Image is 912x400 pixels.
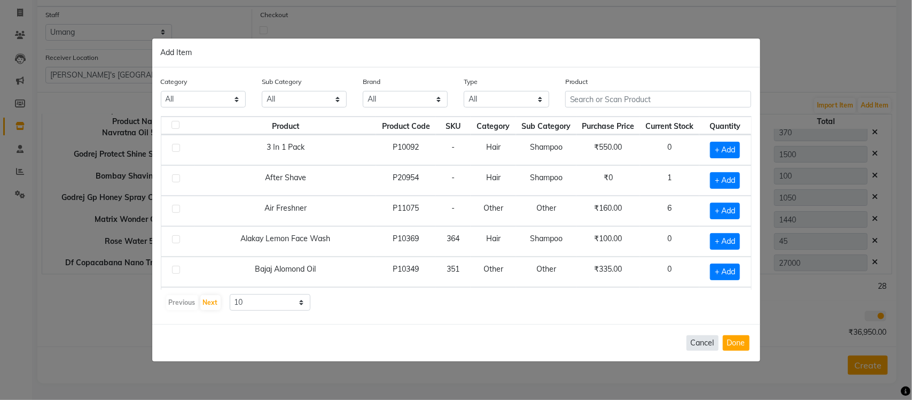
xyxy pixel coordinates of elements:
[471,226,516,257] td: Hair
[516,117,576,135] th: Sub Category
[471,165,516,196] td: Hair
[161,77,188,87] label: Category
[576,196,640,226] td: ₹160.00
[471,287,516,318] td: Other
[194,226,376,257] td: Alakay Lemon Face Wash
[710,172,740,189] span: + Add
[436,165,471,196] td: -
[194,165,376,196] td: After Shave
[376,117,435,135] th: Product Code
[640,196,699,226] td: 6
[464,77,478,87] label: Type
[640,287,699,318] td: 0
[194,287,376,318] td: Bdb Brush Set Pack -6
[363,77,380,87] label: Brand
[194,135,376,165] td: 3 In 1 Pack
[376,165,435,196] td: P20954
[376,135,435,165] td: P10092
[516,226,576,257] td: Shampoo
[576,257,640,287] td: ₹335.00
[516,287,576,318] td: Other
[376,287,435,318] td: P10874
[640,165,699,196] td: 1
[194,196,376,226] td: Air Freshner
[376,196,435,226] td: P11075
[699,117,751,135] th: Quantity
[200,295,221,310] button: Next
[471,135,516,165] td: Hair
[194,257,376,287] td: Bajaj Alomond Oil
[710,142,740,158] span: + Add
[565,91,752,107] input: Search or Scan Product
[436,257,471,287] td: 351
[471,257,516,287] td: Other
[710,264,740,280] span: + Add
[471,117,516,135] th: Category
[436,196,471,226] td: -
[262,77,301,87] label: Sub Category
[516,165,576,196] td: Shampoo
[436,117,471,135] th: SKU
[516,196,576,226] td: Other
[723,335,750,351] button: Done
[516,135,576,165] td: Shampoo
[576,287,640,318] td: ₹4,500.00
[582,121,635,131] span: Purchase Price
[576,226,640,257] td: ₹100.00
[565,77,588,87] label: Product
[640,117,699,135] th: Current Stock
[687,335,719,351] button: Cancel
[471,196,516,226] td: Other
[436,135,471,165] td: -
[376,257,435,287] td: P10349
[436,226,471,257] td: 364
[194,117,376,135] th: Product
[376,226,435,257] td: P10369
[640,135,699,165] td: 0
[640,257,699,287] td: 0
[710,233,740,250] span: + Add
[640,226,699,257] td: 0
[516,257,576,287] td: Other
[576,135,640,165] td: ₹550.00
[436,287,471,318] td: -
[576,165,640,196] td: ₹0
[152,39,760,67] div: Add Item
[710,203,740,219] span: + Add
